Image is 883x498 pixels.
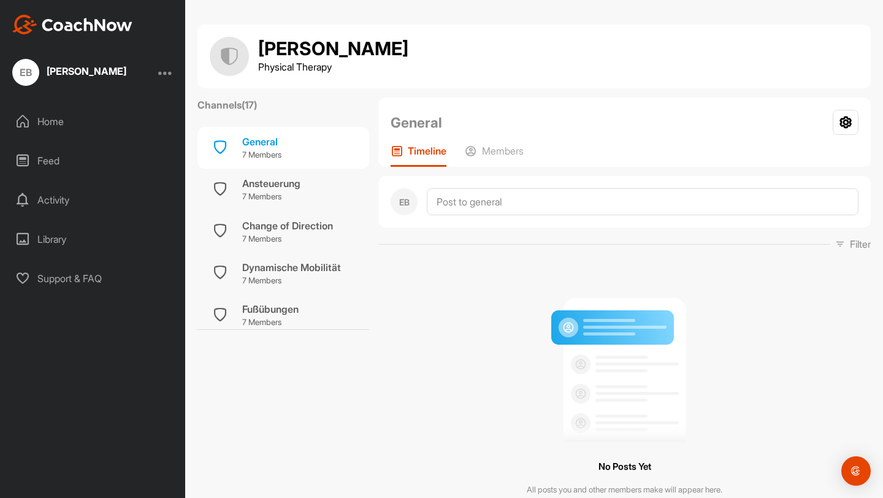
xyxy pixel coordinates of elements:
div: Library [7,224,180,255]
img: group [210,37,249,76]
h2: General [391,112,442,133]
div: EB [391,188,418,215]
div: Open Intercom Messenger [841,456,871,486]
p: 7 Members [242,149,281,161]
p: Members [482,145,524,157]
div: Home [7,106,180,137]
p: All posts you and other members make will appear here. [527,484,722,496]
div: Fußübungen [242,302,299,316]
p: 7 Members [242,233,333,245]
p: 7 Members [242,275,341,287]
img: CoachNow [12,15,132,34]
div: [PERSON_NAME] [47,66,126,76]
div: Ansteuerung [242,176,300,191]
div: Support & FAQ [7,263,180,294]
div: Change of Direction [242,218,333,233]
div: General [242,134,281,149]
img: null result [548,288,701,442]
p: Filter [850,237,871,251]
div: Dynamische Mobilität [242,260,341,275]
div: EB [12,59,39,86]
p: 7 Members [242,316,299,329]
h3: No Posts Yet [598,459,651,475]
p: Timeline [408,145,446,157]
p: 7 Members [242,191,300,203]
p: Physical Therapy [258,59,408,74]
h1: [PERSON_NAME] [258,39,408,59]
label: Channels ( 17 ) [197,98,257,112]
div: Feed [7,145,180,176]
div: Activity [7,185,180,215]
